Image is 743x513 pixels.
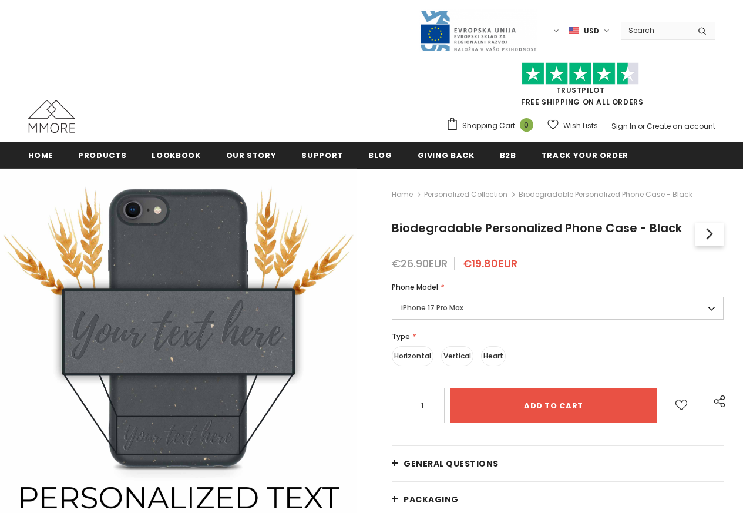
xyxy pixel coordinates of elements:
a: Products [78,142,126,168]
img: Javni Razpis [419,9,537,52]
img: Trust Pilot Stars [522,62,639,85]
span: Biodegradable Personalized Phone Case - Black [392,220,682,236]
input: Add to cart [450,388,657,423]
span: Shopping Cart [462,120,515,132]
a: Blog [368,142,392,168]
span: €26.90EUR [392,256,448,271]
a: Personalized Collection [424,189,507,199]
img: MMORE Cases [28,100,75,133]
span: Phone Model [392,282,438,292]
span: 0 [520,118,533,132]
a: Shopping Cart 0 [446,117,539,135]
a: B2B [500,142,516,168]
a: Sign In [611,121,636,131]
input: Search Site [621,22,689,39]
span: Blog [368,150,392,161]
a: Lookbook [152,142,200,168]
a: Our Story [226,142,277,168]
label: iPhone 17 Pro Max [392,297,724,320]
span: USD [584,25,599,37]
span: Lookbook [152,150,200,161]
a: Create an account [647,121,715,131]
span: General Questions [404,458,499,470]
a: General Questions [392,446,724,481]
span: Biodegradable Personalized Phone Case - Black [519,187,692,202]
span: or [638,121,645,131]
a: Javni Razpis [419,25,537,35]
label: Vertical [441,346,473,366]
a: Home [392,187,413,202]
a: support [301,142,343,168]
label: Horizontal [392,346,433,366]
span: Home [28,150,53,161]
label: Heart [481,346,506,366]
span: FREE SHIPPING ON ALL ORDERS [446,68,715,107]
span: Our Story [226,150,277,161]
span: Products [78,150,126,161]
span: €19.80EUR [463,256,517,271]
a: Wish Lists [547,115,598,136]
a: Giving back [418,142,475,168]
a: Home [28,142,53,168]
img: USD [569,26,579,36]
span: Giving back [418,150,475,161]
span: support [301,150,343,161]
a: Track your order [542,142,628,168]
span: PACKAGING [404,494,459,505]
span: Wish Lists [563,120,598,132]
a: Trustpilot [556,85,605,95]
span: Track your order [542,150,628,161]
span: B2B [500,150,516,161]
span: Type [392,331,410,341]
